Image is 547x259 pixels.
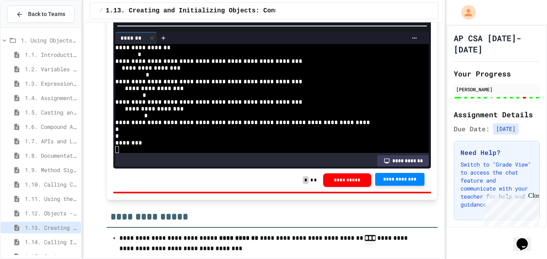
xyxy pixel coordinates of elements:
[100,8,103,14] span: /
[25,65,78,73] span: 1.2. Variables and Data Types
[25,137,78,145] span: 1.7. APIs and Libraries
[493,123,519,135] span: [DATE]
[3,3,55,51] div: Chat with us now!Close
[25,223,78,232] span: 1.13. Creating and Initializing Objects: Constructors
[454,124,490,134] span: Due Date:
[25,151,78,160] span: 1.8. Documentation with Comments and Preconditions
[454,68,540,79] h2: Your Progress
[106,6,310,16] span: 1.13. Creating and Initializing Objects: Constructors
[28,10,65,18] span: Back to Teams
[25,79,78,88] span: 1.3. Expressions and Output [New]
[25,94,78,102] span: 1.4. Assignment and Input
[513,227,539,251] iframe: chat widget
[453,3,478,22] div: My Account
[481,192,539,226] iframe: chat widget
[454,109,540,120] h2: Assignment Details
[25,195,78,203] span: 1.11. Using the Math Class
[25,209,78,217] span: 1.12. Objects - Instances of Classes
[25,50,78,59] span: 1.1. Introduction to Algorithms, Programming, and Compilers
[7,6,74,23] button: Back to Teams
[21,36,78,44] span: 1. Using Objects and Methods
[454,32,540,55] h1: AP CSA [DATE]-[DATE]
[25,122,78,131] span: 1.6. Compound Assignment Operators
[25,108,78,116] span: 1.5. Casting and Ranges of Values
[461,161,533,209] p: Switch to "Grade View" to access the chat feature and communicate with your teacher for help and ...
[461,148,533,157] h3: Need Help?
[25,180,78,189] span: 1.10. Calling Class Methods
[25,166,78,174] span: 1.9. Method Signatures
[25,238,78,246] span: 1.14. Calling Instance Methods
[456,86,537,93] div: [PERSON_NAME]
